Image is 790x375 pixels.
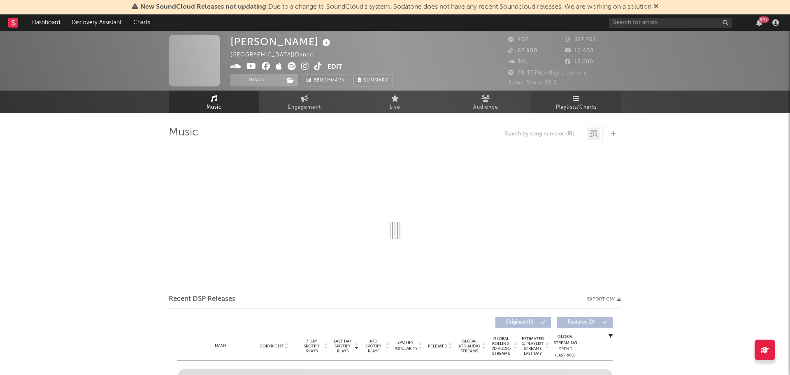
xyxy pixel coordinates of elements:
[194,343,248,349] div: Name
[562,320,600,325] span: Features ( 0 )
[587,297,621,302] button: Export CSV
[230,50,323,60] div: [GEOGRAPHIC_DATA] | Dance
[500,131,587,137] input: Search by song name or URL
[353,74,393,86] button: Summary
[332,339,353,354] span: Last Day Spotify Plays
[230,35,332,49] div: [PERSON_NAME]
[169,91,259,113] a: Music
[169,294,235,304] span: Recent DSP Releases
[521,336,544,356] span: Estimated % Playlist Streams Last Day
[301,339,323,354] span: 7 Day Spotify Plays
[128,14,156,31] a: Charts
[364,78,388,83] span: Summary
[140,4,266,10] span: New SoundCloud Releases not updating
[508,59,527,65] span: 341
[565,37,596,42] span: 357.761
[531,91,621,113] a: Playlists/Charts
[314,76,345,86] span: Benchmark
[565,48,594,54] span: 10.400
[288,102,321,112] span: Engagement
[553,334,578,359] div: Global Streaming Trend (Last 60D)
[508,48,537,54] span: 62.900
[440,91,531,113] a: Audience
[26,14,66,31] a: Dashboard
[259,91,350,113] a: Engagement
[495,317,551,328] button: Originals(0)
[350,91,440,113] a: Live
[140,4,651,10] span: : Due to a change to SoundCloud's system, Sodatone does not have any recent Soundcloud releases. ...
[328,62,342,72] button: Edit
[362,339,384,354] span: ATD Spotify Plays
[302,74,349,86] a: Benchmark
[207,102,222,112] span: Music
[458,339,481,354] span: Global ATD Audio Streams
[230,74,282,86] button: Track
[654,4,659,10] span: Dismiss
[390,102,400,112] span: Live
[756,19,762,26] button: 99+
[473,102,498,112] span: Audience
[501,320,539,325] span: Originals ( 0 )
[557,317,613,328] button: Features(0)
[508,70,587,76] span: 70.475 Monthly Listeners
[508,37,528,42] span: 407
[556,102,597,112] span: Playlists/Charts
[508,80,557,86] span: Jump Score: 60.5
[565,59,593,65] span: 15.000
[609,18,732,28] input: Search for artists
[66,14,128,31] a: Discovery Assistant
[260,344,283,349] span: Copyright
[428,344,447,349] span: Released
[393,340,418,352] span: Spotify Popularity
[490,336,512,356] span: Global Rolling 7D Audio Streams
[759,16,769,23] div: 99 +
